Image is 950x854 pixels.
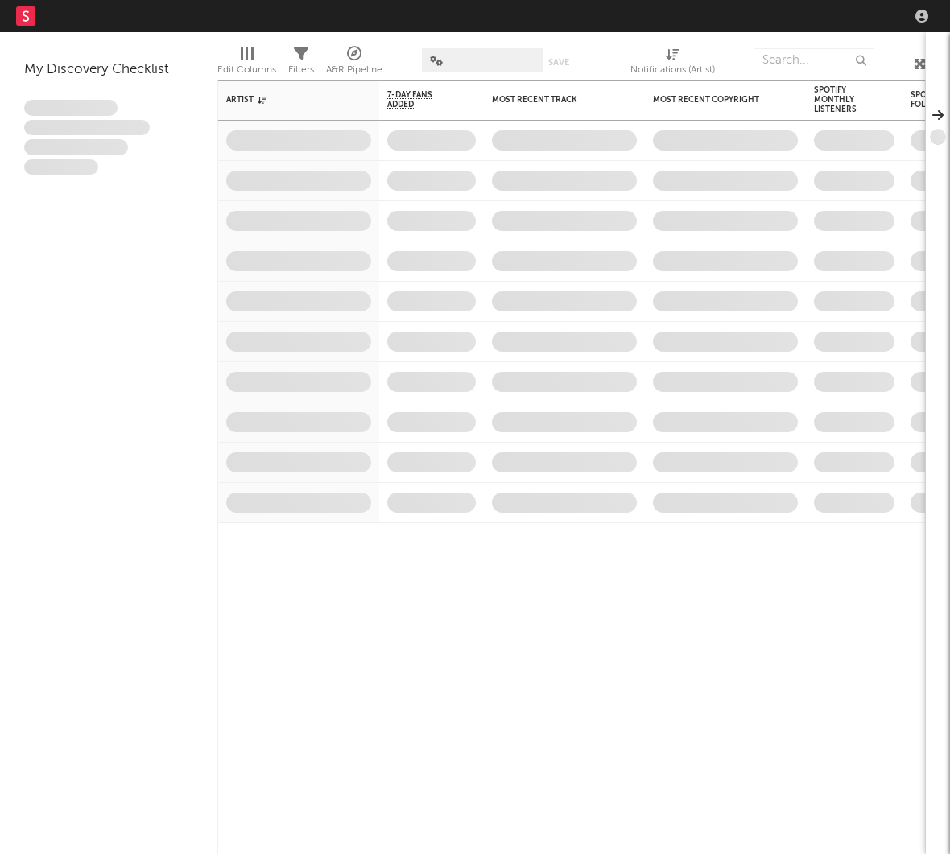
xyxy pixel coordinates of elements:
[24,60,193,80] div: My Discovery Checklist
[288,40,314,87] div: Filters
[24,139,128,155] span: Praesent ac interdum
[548,58,569,67] button: Save
[288,60,314,80] div: Filters
[630,60,715,80] div: Notifications (Artist)
[326,40,382,87] div: A&R Pipeline
[326,60,382,80] div: A&R Pipeline
[814,85,870,114] div: Spotify Monthly Listeners
[24,100,118,116] span: Lorem ipsum dolor
[24,159,98,175] span: Aliquam viverra
[653,95,774,105] div: Most Recent Copyright
[754,48,874,72] input: Search...
[630,40,715,87] div: Notifications (Artist)
[226,95,347,105] div: Artist
[492,95,613,105] div: Most Recent Track
[24,120,150,136] span: Integer aliquet in purus et
[217,40,276,87] div: Edit Columns
[217,60,276,80] div: Edit Columns
[387,90,452,109] span: 7-Day Fans Added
